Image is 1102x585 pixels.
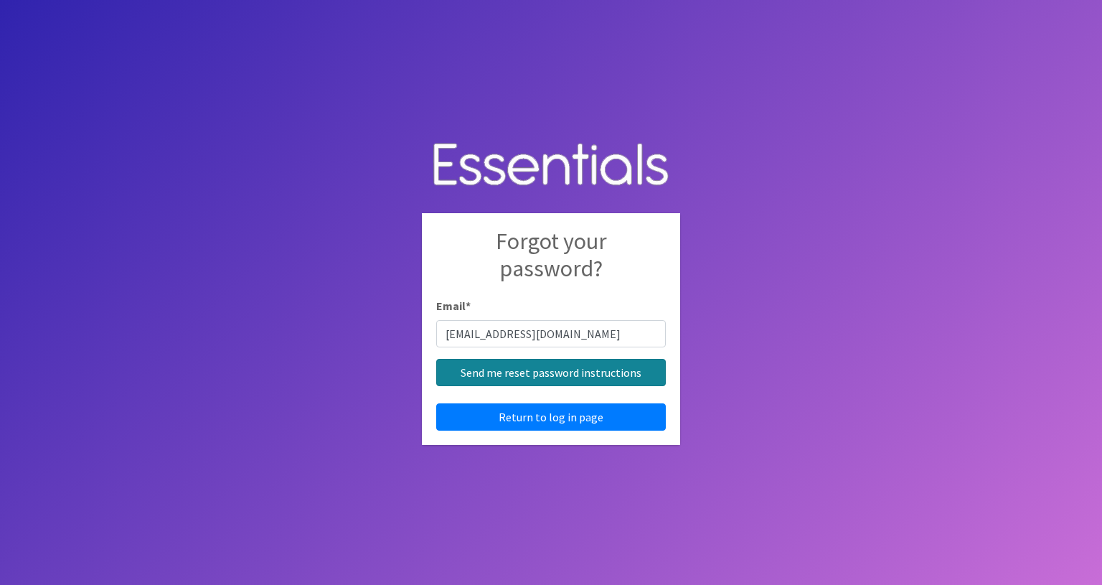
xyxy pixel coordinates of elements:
[436,297,471,314] label: Email
[436,359,666,386] input: Send me reset password instructions
[466,299,471,313] abbr: required
[436,403,666,431] a: Return to log in page
[422,128,680,202] img: Human Essentials
[436,228,666,297] h2: Forgot your password?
